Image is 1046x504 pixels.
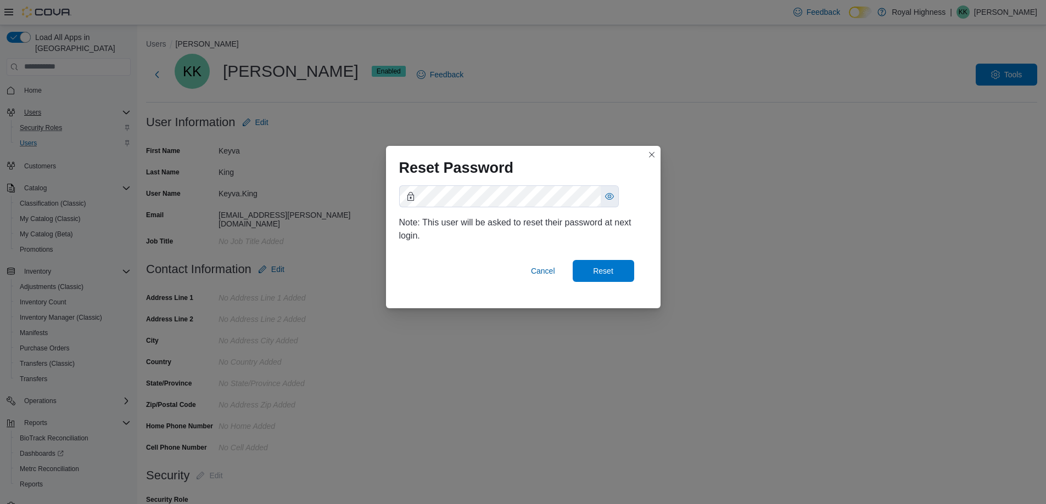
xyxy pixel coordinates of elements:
h1: Reset Password [399,159,514,177]
button: Reset [573,260,634,282]
button: Cancel [527,260,560,282]
span: Reset [593,265,613,276]
div: Note: This user will be asked to reset their password at next login. [399,216,647,242]
button: Closes this modal window [645,148,658,161]
button: Show password as plain text. Note: this will visually expose your password on the screen. [601,186,618,207]
span: Cancel [531,265,555,276]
